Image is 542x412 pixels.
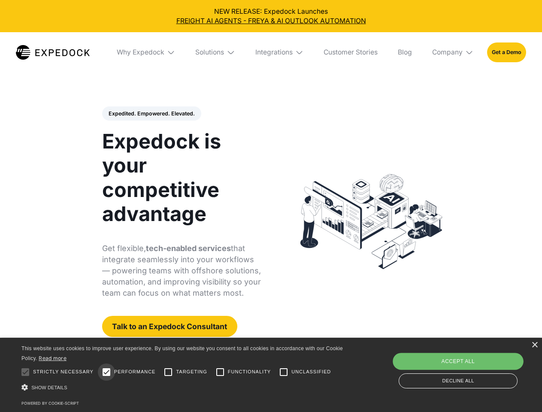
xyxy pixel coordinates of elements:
[317,32,384,73] a: Customer Stories
[114,368,156,376] span: Performance
[117,48,164,57] div: Why Expedock
[425,32,480,73] div: Company
[255,48,293,57] div: Integrations
[21,382,346,394] div: Show details
[228,368,271,376] span: Functionality
[399,319,542,412] iframe: Chat Widget
[189,32,242,73] div: Solutions
[432,48,463,57] div: Company
[391,32,418,73] a: Blog
[146,244,231,253] strong: tech-enabled services
[291,368,331,376] span: Unclassified
[102,316,237,337] a: Talk to an Expedock Consultant
[195,48,224,57] div: Solutions
[487,42,526,62] a: Get a Demo
[393,353,523,370] div: Accept all
[248,32,310,73] div: Integrations
[7,16,536,26] a: FREIGHT AI AGENTS - FREYA & AI OUTLOOK AUTOMATION
[33,368,94,376] span: Strictly necessary
[102,129,261,226] h1: Expedock is your competitive advantage
[21,401,79,406] a: Powered by cookie-script
[21,345,343,361] span: This website uses cookies to improve user experience. By using our website you consent to all coo...
[176,368,207,376] span: Targeting
[102,243,261,299] p: Get flexible, that integrate seamlessly into your workflows — powering teams with offshore soluti...
[39,355,67,361] a: Read more
[31,385,67,390] span: Show details
[110,32,182,73] div: Why Expedock
[7,7,536,26] div: NEW RELEASE: Expedock Launches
